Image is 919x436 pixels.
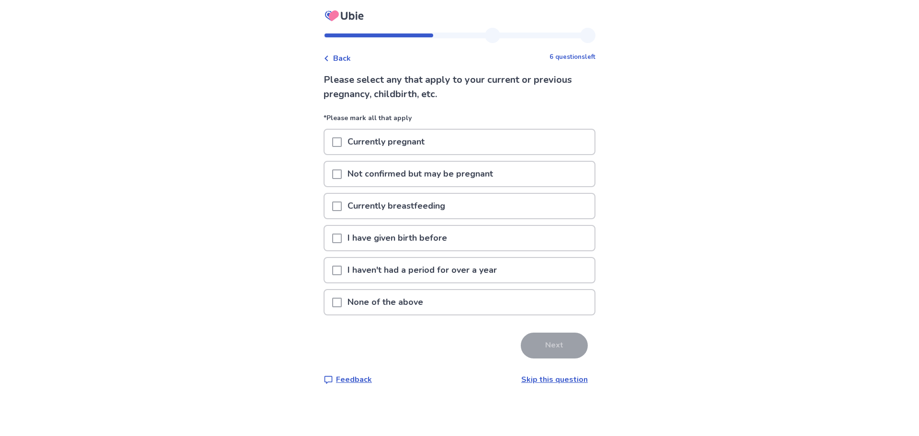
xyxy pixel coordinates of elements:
[333,53,351,64] span: Back
[342,226,453,250] p: I have given birth before
[342,290,429,314] p: None of the above
[342,162,499,186] p: Not confirmed but may be pregnant
[336,374,372,385] p: Feedback
[342,258,503,282] p: I haven't had a period for over a year
[324,73,595,101] p: Please select any that apply to your current or previous pregnancy, childbirth, etc.
[342,130,430,154] p: Currently pregnant
[521,333,588,358] button: Next
[324,374,372,385] a: Feedback
[549,53,595,62] p: 6 questions left
[324,113,595,129] p: *Please mark all that apply
[521,374,588,385] a: Skip this question
[342,194,451,218] p: Currently breastfeeding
